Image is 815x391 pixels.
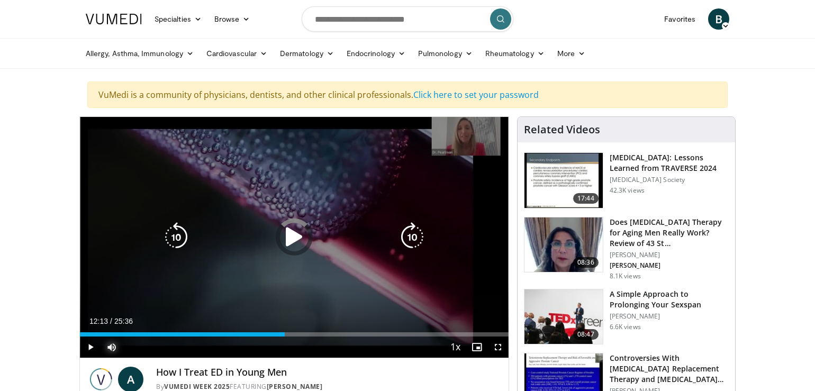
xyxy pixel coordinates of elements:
[551,43,592,64] a: More
[573,257,599,268] span: 08:36
[89,317,108,325] span: 12:13
[658,8,702,30] a: Favorites
[524,289,603,344] img: c4bd4661-e278-4c34-863c-57c104f39734.150x105_q85_crop-smart_upscale.jpg
[80,332,509,337] div: Progress Bar
[80,117,509,358] video-js: Video Player
[610,312,729,321] p: [PERSON_NAME]
[413,89,539,101] a: Click here to set your password
[445,337,466,358] button: Playback Rate
[110,317,112,325] span: /
[610,186,645,195] p: 42.3K views
[524,153,603,208] img: 1317c62a-2f0d-4360-bee0-b1bff80fed3c.150x105_q85_crop-smart_upscale.jpg
[148,8,208,30] a: Specialties
[610,323,641,331] p: 6.6K views
[101,337,122,358] button: Mute
[573,193,599,204] span: 17:44
[479,43,551,64] a: Rheumatology
[302,6,513,32] input: Search topics, interventions
[487,337,509,358] button: Fullscreen
[79,43,200,64] a: Allergy, Asthma, Immunology
[200,43,274,64] a: Cardiovascular
[610,152,729,174] h3: [MEDICAL_DATA]: Lessons Learned from TRAVERSE 2024
[573,329,599,340] span: 08:47
[610,217,729,249] h3: Does [MEDICAL_DATA] Therapy for Aging Men Really Work? Review of 43 St…
[708,8,729,30] a: B
[86,14,142,24] img: VuMedi Logo
[156,367,500,378] h4: How I Treat ED in Young Men
[610,261,729,270] p: [PERSON_NAME]
[274,43,340,64] a: Dermatology
[524,289,729,345] a: 08:47 A Simple Approach to Prolonging Your Sexspan [PERSON_NAME] 6.6K views
[610,272,641,280] p: 8.1K views
[87,81,728,108] div: VuMedi is a community of physicians, dentists, and other clinical professionals.
[610,251,729,259] p: [PERSON_NAME]
[412,43,479,64] a: Pulmonology
[466,337,487,358] button: Enable picture-in-picture mode
[610,289,729,310] h3: A Simple Approach to Prolonging Your Sexspan
[114,317,133,325] span: 25:36
[80,337,101,358] button: Play
[610,176,729,184] p: [MEDICAL_DATA] Society
[524,152,729,208] a: 17:44 [MEDICAL_DATA]: Lessons Learned from TRAVERSE 2024 [MEDICAL_DATA] Society 42.3K views
[610,353,729,385] h3: Controversies With [MEDICAL_DATA] Replacement Therapy and [MEDICAL_DATA] Can…
[340,43,412,64] a: Endocrinology
[524,123,600,136] h4: Related Videos
[208,8,257,30] a: Browse
[524,217,729,280] a: 08:36 Does [MEDICAL_DATA] Therapy for Aging Men Really Work? Review of 43 St… [PERSON_NAME] [PERS...
[524,217,603,272] img: 4d4bce34-7cbb-4531-8d0c-5308a71d9d6c.150x105_q85_crop-smart_upscale.jpg
[267,382,323,391] a: [PERSON_NAME]
[164,382,230,391] a: Vumedi Week 2025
